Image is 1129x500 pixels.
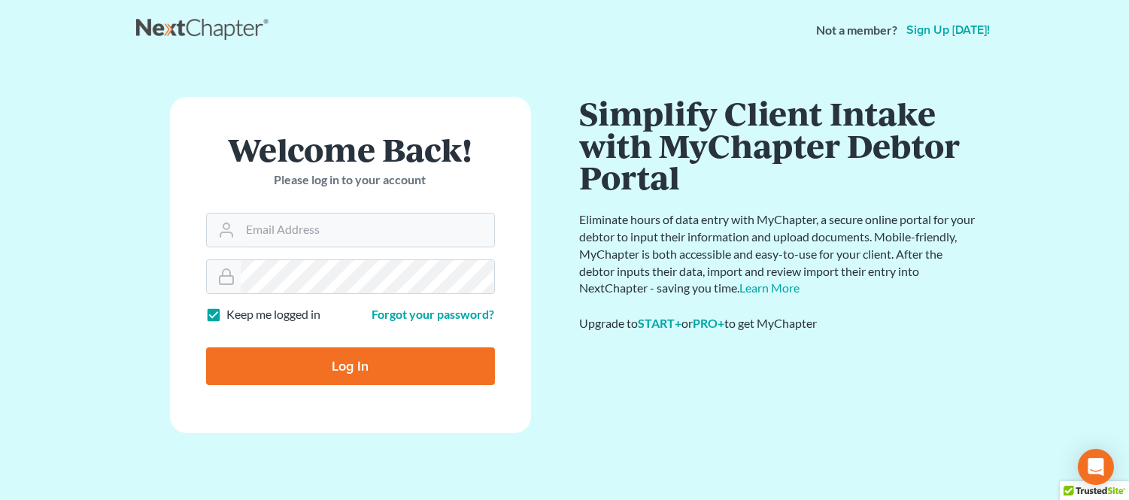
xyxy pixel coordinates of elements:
[1078,449,1114,485] div: Open Intercom Messenger
[693,316,725,330] a: PRO+
[580,211,979,297] p: Eliminate hours of data entry with MyChapter, a secure online portal for your debtor to input the...
[206,133,495,165] h1: Welcome Back!
[206,171,495,189] p: Please log in to your account
[206,347,495,385] input: Log In
[580,315,979,332] div: Upgrade to or to get MyChapter
[740,280,800,295] a: Learn More
[372,307,495,321] a: Forgot your password?
[904,24,994,36] a: Sign up [DATE]!
[639,316,682,330] a: START+
[817,22,898,39] strong: Not a member?
[241,214,494,247] input: Email Address
[580,97,979,193] h1: Simplify Client Intake with MyChapter Debtor Portal
[227,306,321,323] label: Keep me logged in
